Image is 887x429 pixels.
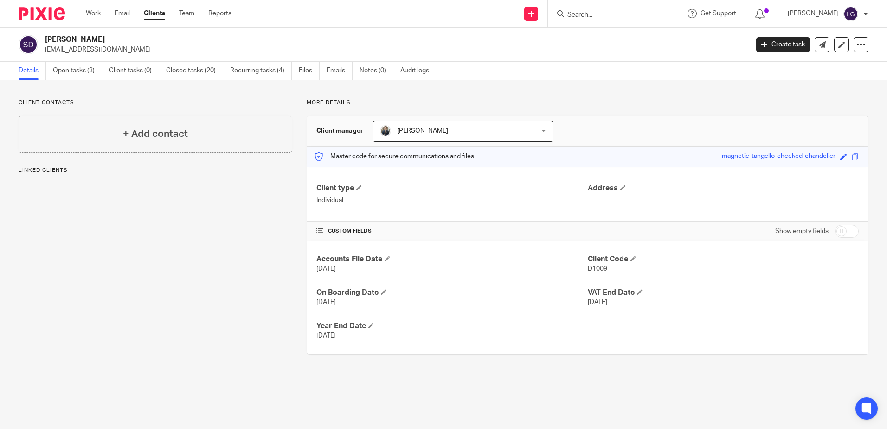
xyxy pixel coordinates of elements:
[588,266,607,272] span: D1009
[316,254,587,264] h4: Accounts File Date
[380,125,391,136] img: Headshot.jpg
[316,288,587,298] h4: On Boarding Date
[19,167,292,174] p: Linked clients
[316,321,587,331] h4: Year End Date
[316,195,587,205] p: Individual
[314,152,474,161] p: Master code for secure communications and files
[722,151,836,162] div: magnetic-tangello-checked-chandelier
[316,299,336,305] span: [DATE]
[397,128,448,134] span: [PERSON_NAME]
[115,9,130,18] a: Email
[566,11,650,19] input: Search
[109,62,159,80] a: Client tasks (0)
[144,9,165,18] a: Clients
[588,254,859,264] h4: Client Code
[86,9,101,18] a: Work
[316,266,336,272] span: [DATE]
[588,288,859,298] h4: VAT End Date
[316,183,587,193] h4: Client type
[45,45,742,54] p: [EMAIL_ADDRESS][DOMAIN_NAME]
[316,126,363,136] h3: Client manager
[327,62,353,80] a: Emails
[230,62,292,80] a: Recurring tasks (4)
[756,37,810,52] a: Create task
[701,10,736,17] span: Get Support
[316,332,336,339] span: [DATE]
[299,62,320,80] a: Files
[19,7,65,20] img: Pixie
[588,299,607,305] span: [DATE]
[316,227,587,235] h4: CUSTOM FIELDS
[166,62,223,80] a: Closed tasks (20)
[360,62,393,80] a: Notes (0)
[19,99,292,106] p: Client contacts
[123,127,188,141] h4: + Add contact
[788,9,839,18] p: [PERSON_NAME]
[45,35,603,45] h2: [PERSON_NAME]
[208,9,231,18] a: Reports
[53,62,102,80] a: Open tasks (3)
[179,9,194,18] a: Team
[775,227,829,236] label: Show empty fields
[19,62,46,80] a: Details
[843,6,858,21] img: svg%3E
[19,35,38,54] img: svg%3E
[307,99,868,106] p: More details
[400,62,436,80] a: Audit logs
[588,183,859,193] h4: Address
